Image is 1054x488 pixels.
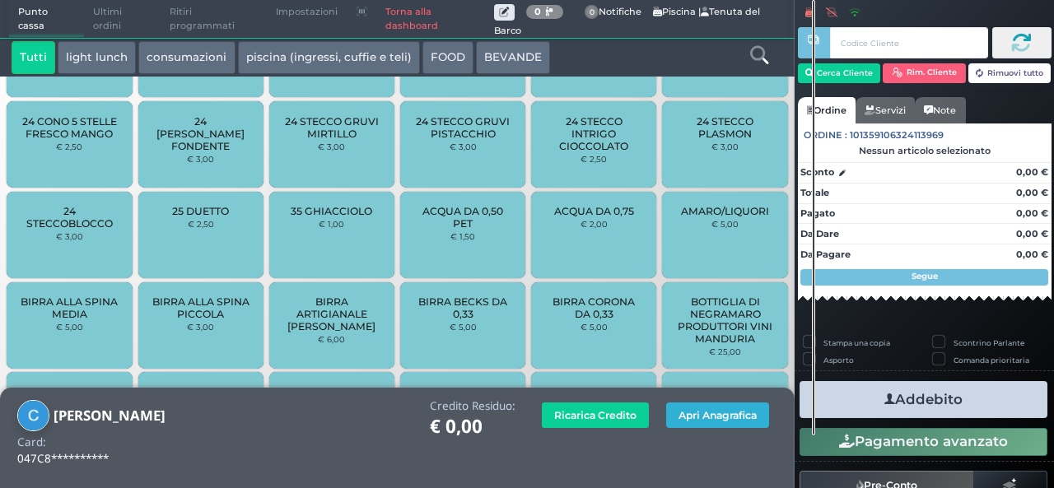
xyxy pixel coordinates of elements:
h4: Credito Residuo: [430,400,515,412]
button: Addebito [800,381,1047,418]
input: Codice Cliente [830,27,987,58]
label: Scontrino Parlante [954,337,1024,348]
small: € 25,00 [709,346,741,356]
strong: Sconto [800,165,834,179]
a: Note [915,97,965,123]
strong: Da Pagare [800,249,851,260]
small: € 6,00 [318,334,345,344]
span: 24 [PERSON_NAME] FONDENTE [152,115,250,152]
strong: 0,00 € [1016,166,1048,178]
span: BOTTIGLIA DI NEGRAMARO PRODUTTORI VINI MANDURIA [676,295,774,345]
span: 0 [585,5,599,20]
span: Impostazioni [267,1,347,24]
button: Ricarica Credito [542,402,649,428]
strong: 0,00 € [1016,187,1048,198]
strong: Da Dare [800,228,839,239]
span: Birra straniera [560,386,628,398]
small: € 5,00 [711,219,739,229]
a: Servizi [856,97,915,123]
button: Apri Anagrafica [666,402,769,428]
small: € 3,00 [450,142,477,151]
strong: 0,00 € [1016,228,1048,239]
span: 24 STECCOBLOCCO [21,205,119,230]
a: Torna alla dashboard [376,1,494,38]
b: 0 [534,6,541,17]
span: AMARO/LIQUORI [681,205,769,217]
span: Ritiri programmati [161,1,267,38]
small: € 2,00 [581,219,608,229]
span: ACQUA DA 0,50 PET [414,205,512,230]
span: BIRRA ALLA SPINA MEDIA [21,295,119,320]
button: piscina (ingressi, cuffie e teli) [238,41,420,74]
button: Rimuovi tutto [968,63,1052,83]
small: € 1,00 [319,219,344,229]
span: Ultimi ordini [84,1,161,38]
span: 24 STECCO PLASMON [676,115,774,140]
button: FOOD [422,41,473,74]
span: 35 GHIACCIOLO [291,205,372,217]
a: Ordine [798,97,856,123]
small: € 3,00 [187,322,214,332]
strong: 0,00 € [1016,249,1048,260]
span: Punto cassa [9,1,85,38]
h1: € 0,00 [430,416,515,437]
img: cirillo [17,400,49,432]
span: 24 STECCO GRUVI MIRTILLO [283,115,381,140]
span: 24 STECCO GRUVI PISTACCHIO [414,115,512,140]
span: 24 CONO 5 STELLE FRESCO MANGO [21,115,119,140]
button: Tutti [12,41,55,74]
small: € 3,00 [56,231,83,241]
small: € 5,00 [450,322,477,332]
span: Biscotti integrali [684,386,766,398]
span: BOTTIGLIA VINO FIANO AMURE [152,386,250,411]
small: € 2,50 [581,154,607,164]
span: 25 DUETTO [172,205,229,217]
b: [PERSON_NAME] [54,406,166,425]
button: light lunch [58,41,136,74]
span: BIRRA CORONA DA 0,33 [545,295,643,320]
small: € 3,00 [187,154,214,164]
small: € 1,50 [450,231,475,241]
span: 101359106324113969 [850,128,944,142]
span: Birra Italiana [432,386,494,398]
small: € 5,00 [581,322,608,332]
button: Pagamento avanzato [800,428,1047,456]
button: consumazioni [138,41,235,74]
strong: Segue [912,271,938,281]
button: BEVANDE [476,41,550,74]
span: BIRRA BECKS DA 0,33 [414,295,512,320]
label: Asporto [823,355,854,365]
span: BOTTIGLIA DI PRIMITIVO PRODUTTORI VINI MANDURIA [21,386,119,435]
span: BIRRA ALLA SPINA PICCOLA [152,295,250,320]
span: BIRRA ARTIGIANALE [PERSON_NAME] [283,295,381,332]
small: € 2,50 [56,142,82,151]
span: 24 STECCO INTRIGO CIOCCOLATO [545,115,643,152]
small: € 3,00 [711,142,739,151]
small: € 2,50 [188,219,214,229]
strong: Pagato [800,207,835,219]
small: € 5,00 [56,322,83,332]
span: Ordine : [804,128,847,142]
div: Nessun articolo selezionato [798,145,1052,156]
h4: Card: [17,436,46,448]
label: Stampa una copia [823,337,890,348]
button: Rim. Cliente [883,63,966,83]
label: Comanda prioritaria [954,355,1029,365]
span: ACQUA DA 0,75 [554,205,634,217]
span: BOTTIGLIA VINO FIANO PRODUTTORI VINI MANDURIA [283,386,381,435]
small: € 3,00 [318,142,345,151]
button: Cerca Cliente [798,63,881,83]
strong: Totale [800,187,829,198]
strong: 0,00 € [1016,207,1048,219]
